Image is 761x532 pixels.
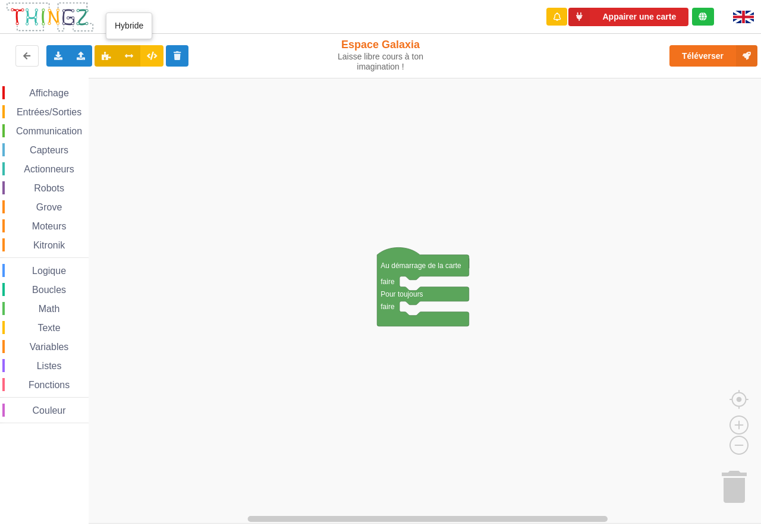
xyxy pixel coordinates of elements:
span: Listes [35,361,64,371]
span: Texte [36,323,62,333]
div: Espace Galaxia [317,38,445,72]
img: thingz_logo.png [5,1,95,33]
text: Pour toujours [380,289,423,298]
button: Appairer une carte [568,8,688,26]
div: Hybride [106,12,152,39]
span: Grove [34,202,64,212]
span: Boucles [30,285,68,295]
span: Moteurs [30,221,68,231]
span: Kitronik [32,240,67,250]
span: Affichage [27,88,70,98]
text: faire [380,277,395,285]
span: Variables [28,342,71,352]
span: Communication [14,126,84,136]
span: Capteurs [28,145,70,155]
span: Logique [30,266,68,276]
button: Téléverser [669,45,757,67]
span: Robots [32,183,66,193]
span: Couleur [31,405,68,415]
text: Au démarrage de la carte [380,261,461,269]
img: gb.png [733,11,754,23]
span: Entrées/Sorties [15,107,83,117]
text: faire [380,302,395,310]
div: Laisse libre cours à ton imagination ! [317,52,445,72]
div: Tu es connecté au serveur de création de Thingz [692,8,714,26]
span: Actionneurs [22,164,76,174]
span: Fonctions [27,380,71,390]
span: Math [37,304,62,314]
